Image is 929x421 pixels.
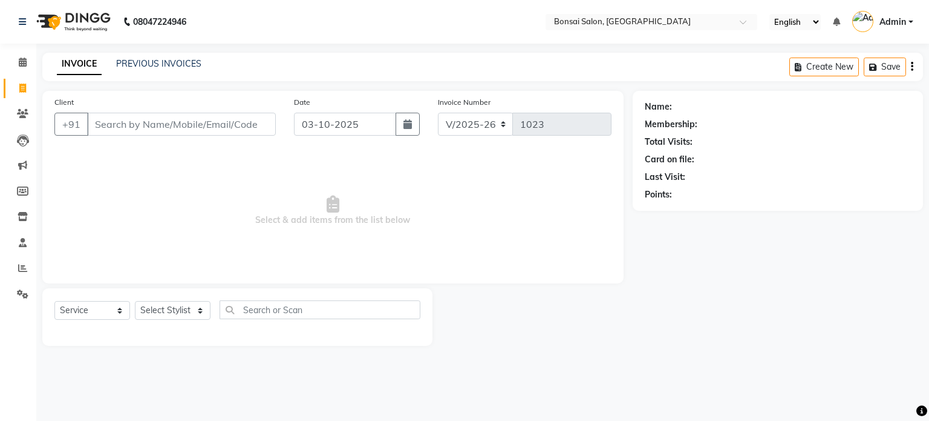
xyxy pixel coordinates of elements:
[54,97,74,108] label: Client
[645,153,694,166] div: Card on file:
[116,58,201,69] a: PREVIOUS INVOICES
[645,136,693,148] div: Total Visits:
[864,58,906,76] button: Save
[789,58,859,76] button: Create New
[645,171,685,184] div: Last Visit:
[57,53,102,75] a: INVOICE
[645,101,672,113] div: Name:
[220,300,420,319] input: Search or Scan
[54,113,88,136] button: +91
[31,5,114,39] img: logo
[852,11,873,32] img: Admin
[87,113,276,136] input: Search by Name/Mobile/Email/Code
[133,5,186,39] b: 08047224946
[645,188,672,201] div: Points:
[645,118,697,131] div: Membership:
[54,150,611,271] span: Select & add items from the list below
[294,97,310,108] label: Date
[878,373,917,409] iframe: chat widget
[438,97,491,108] label: Invoice Number
[879,16,906,28] span: Admin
